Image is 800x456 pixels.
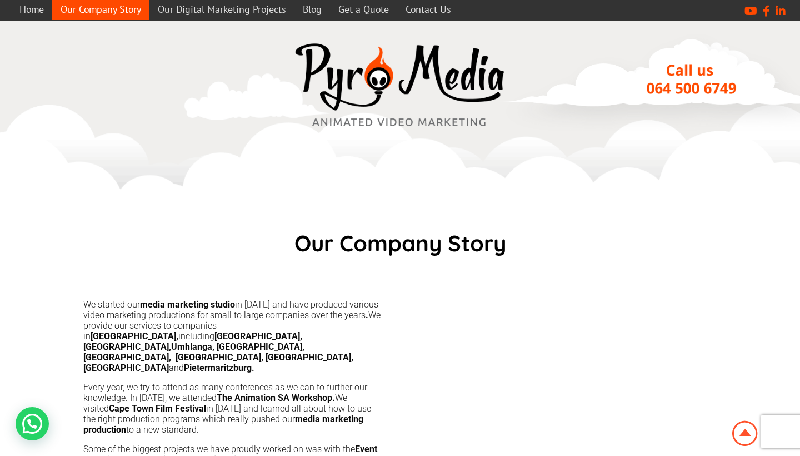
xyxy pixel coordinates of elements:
b: [GEOGRAPHIC_DATA], [GEOGRAPHIC_DATA], [83,331,302,352]
strong: [GEOGRAPHIC_DATA], [91,331,178,341]
strong: Pietermaritzburg. [184,363,254,373]
strong: . [366,310,368,320]
img: Animation Studio South Africa [730,419,760,448]
p: We started our in [DATE] and have produced various video marketing productions for small to large... [83,299,384,373]
p: Every year, we try to attend as many conferences as we can to further our knowledge. In [DATE], w... [83,382,384,435]
strong: The Animation SA Workshop. [217,393,335,403]
strong: media marketing studio [140,299,235,310]
img: video marketing media company westville durban logo [289,37,511,133]
strong: Cape Town Film Festival [109,403,206,414]
strong: Umhlanga, [GEOGRAPHIC_DATA], [GEOGRAPHIC_DATA], [GEOGRAPHIC_DATA], [GEOGRAPHIC_DATA], [GEOGRAPHIC... [83,341,353,373]
b: media marketing production [83,414,363,435]
a: video marketing media company westville durban logo [289,37,511,136]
